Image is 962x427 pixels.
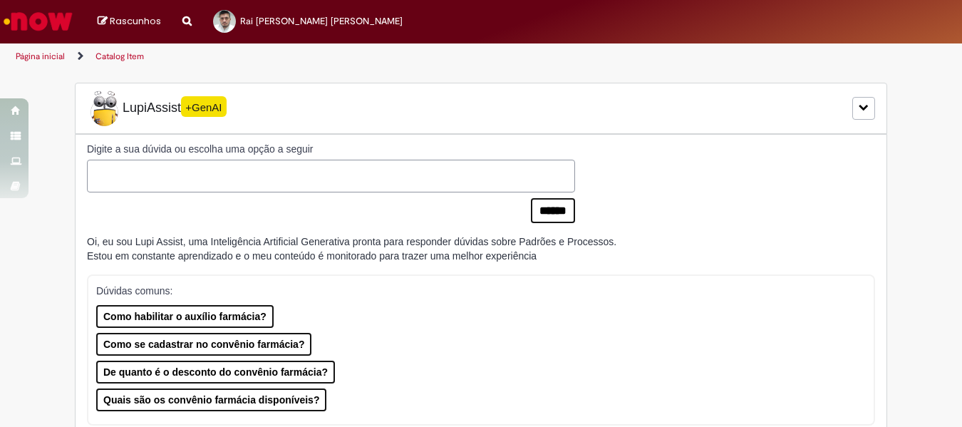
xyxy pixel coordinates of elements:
[96,361,335,384] button: De quanto é o desconto do convênio farmácia?
[96,333,311,356] button: Como se cadastrar no convênio farmácia?
[96,305,274,328] button: Como habilitar o auxílio farmácia?
[11,43,631,70] ul: Trilhas de página
[87,91,227,126] span: LupiAssist
[75,83,887,134] div: LupiLupiAssist+GenAI
[87,235,616,263] div: Oi, eu sou Lupi Assist, uma Inteligência Artificial Generativa pronta para responder dúvidas sobr...
[16,51,65,62] a: Página inicial
[240,15,403,27] span: Rai [PERSON_NAME] [PERSON_NAME]
[96,284,854,298] p: Dúvidas comuns:
[95,51,144,62] a: Catalog Item
[96,389,326,411] button: Quais são os convênio farmácia disponíveis?
[87,91,123,126] img: Lupi
[87,142,575,156] label: Digite a sua dúvida ou escolha uma opção a seguir
[1,7,75,36] img: ServiceNow
[98,15,161,29] a: Rascunhos
[110,14,161,28] span: Rascunhos
[181,96,227,117] span: +GenAI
